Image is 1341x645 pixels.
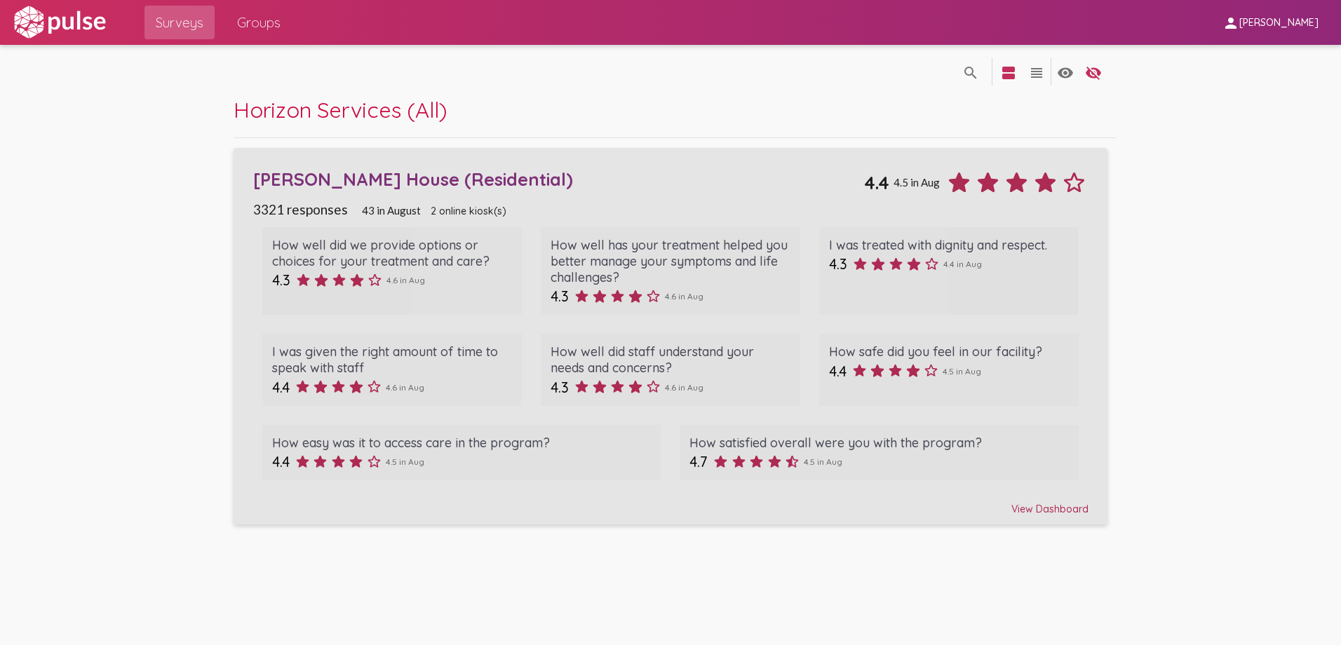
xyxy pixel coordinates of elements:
span: Groups [237,10,281,35]
span: 4.3 [829,255,847,273]
button: language [1023,57,1051,86]
span: 4.6 in Aug [386,382,424,393]
span: 4.4 [864,172,889,193]
a: Groups [226,6,292,39]
mat-icon: person [1222,15,1239,32]
button: language [957,57,985,86]
a: [PERSON_NAME] House (Residential)4.44.5 in Aug3321 responses43 in August2 online kiosk(s)How well... [234,148,1107,524]
span: 4.4 [272,453,290,470]
span: 4.4 [272,379,290,396]
span: 4.7 [689,453,708,470]
div: How well did staff understand your needs and concerns? [551,344,791,376]
span: 4.5 in Aug [386,456,424,467]
div: How easy was it to access care in the program? [272,435,652,451]
span: 3321 responses [253,201,348,217]
mat-icon: language [1000,64,1017,81]
span: Surveys [156,10,203,35]
span: 4.5 in Aug [894,176,940,189]
span: 4.4 [829,362,847,380]
button: [PERSON_NAME] [1211,9,1330,35]
span: 43 in August [362,204,421,217]
span: 2 online kiosk(s) [431,205,506,217]
div: How safe did you feel in our facility? [829,344,1070,360]
div: I was treated with dignity and respect. [829,237,1070,253]
mat-icon: language [1028,64,1045,81]
span: 4.3 [551,287,569,305]
div: How well has your treatment helped you better manage your symptoms and life challenges? [551,237,791,285]
span: 4.6 in Aug [386,275,425,285]
button: language [1051,57,1079,86]
img: white-logo.svg [11,5,108,40]
div: View Dashboard [253,490,1089,515]
button: language [995,57,1023,86]
div: How satisfied overall were you with the program? [689,435,1069,451]
span: 4.6 in Aug [665,382,703,393]
a: Surveys [144,6,215,39]
span: 4.3 [551,379,569,396]
span: 4.5 in Aug [804,456,842,467]
mat-icon: language [1085,64,1102,81]
div: [PERSON_NAME] House (Residential) [253,168,864,190]
button: language [1079,57,1107,86]
div: How well did we provide options or choices for your treatment and care? [272,237,513,269]
span: 4.5 in Aug [943,366,981,376]
mat-icon: language [1057,64,1074,81]
span: 4.3 [272,271,290,289]
mat-icon: language [962,64,979,81]
div: I was given the right amount of time to speak with staff [272,344,513,376]
span: 4.4 in Aug [943,259,982,269]
span: [PERSON_NAME] [1239,17,1319,29]
span: 4.6 in Aug [665,291,703,301]
span: Horizon Services (All) [234,96,447,123]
